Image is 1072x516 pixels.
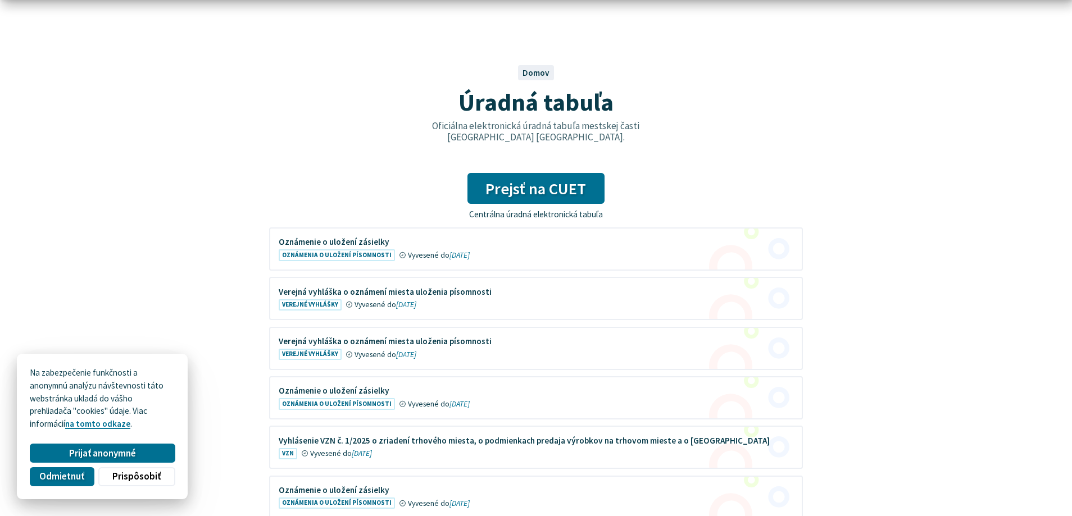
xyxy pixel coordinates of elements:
[523,67,549,78] a: Domov
[270,377,802,418] a: Oznámenie o uložení zásielky Oznámenia o uložení písomnosti Vyvesené do[DATE]
[270,427,802,468] a: Vyhlásenie VZN č. 1/2025 o zriadení trhového miesta, o podmienkach predaja výrobkov na trhovom mi...
[30,467,94,486] button: Odmietnuť
[65,418,130,429] a: na tomto odkaze
[467,173,605,204] a: Prejsť na CUET
[39,471,84,482] span: Odmietnuť
[347,208,726,221] p: Centrálna úradná elektronická tabuľa
[30,367,175,431] p: Na zabezpečenie funkčnosti a anonymnú analýzu návštevnosti táto webstránka ukladá do vášho prehli...
[270,278,802,319] a: Verejná vyhláška o oznámení miesta uloženia písomnosti Verejné vyhlášky Vyvesené do[DATE]
[270,229,802,270] a: Oznámenie o uložení zásielky Oznámenia o uložení písomnosti Vyvesené do[DATE]
[112,471,161,482] span: Prispôsobiť
[98,467,175,486] button: Prispôsobiť
[270,328,802,369] a: Verejná vyhláška o oznámení miesta uloženia písomnosti Verejné vyhlášky Vyvesené do[DATE]
[30,444,175,463] button: Prijať anonymné
[458,86,614,117] span: Úradná tabuľa
[408,120,664,143] p: Oficiálna elektronická úradná tabuľa mestskej časti [GEOGRAPHIC_DATA] [GEOGRAPHIC_DATA].
[69,447,136,459] span: Prijať anonymné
